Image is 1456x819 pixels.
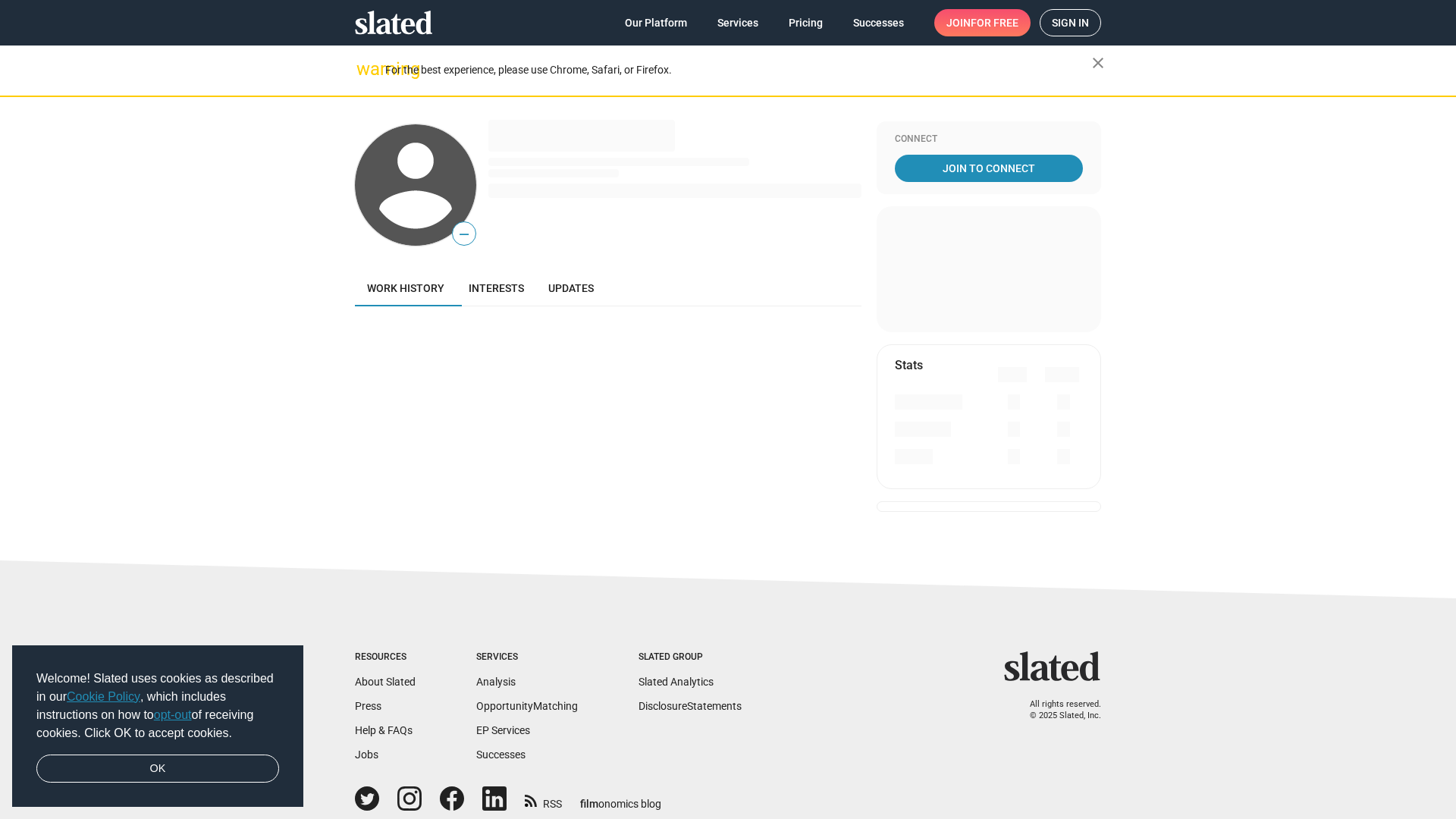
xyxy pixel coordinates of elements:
[580,798,598,810] span: film
[1040,9,1101,36] a: Sign in
[476,676,516,688] a: Analysis
[525,788,562,811] a: RSS
[355,748,378,761] a: Jobs
[36,755,279,783] a: dismiss cookie message
[777,9,835,36] a: Pricing
[613,9,699,36] a: Our Platform
[625,9,687,36] span: Our Platform
[946,9,1018,36] span: Join
[469,282,524,294] span: Interests
[154,708,192,721] a: opt-out
[355,651,416,664] div: Resources
[356,60,375,78] mat-icon: warning
[639,700,742,712] a: DisclosureStatements
[355,270,457,306] a: Work history
[355,700,381,712] a: Press
[580,785,661,811] a: filmonomics blog
[385,60,1092,80] div: For the best experience, please use Chrome, Safari, or Firefox.
[895,357,923,373] mat-card-title: Stats
[705,9,770,36] a: Services
[895,155,1083,182] a: Join To Connect
[355,724,413,736] a: Help & FAQs
[898,155,1080,182] span: Join To Connect
[895,133,1083,146] div: Connect
[717,9,758,36] span: Services
[367,282,444,294] span: Work history
[457,270,536,306] a: Interests
[476,724,530,736] a: EP Services
[12,645,303,808] div: cookieconsent
[476,700,578,712] a: OpportunityMatching
[1089,54,1107,72] mat-icon: close
[853,9,904,36] span: Successes
[476,748,526,761] a: Successes
[639,676,714,688] a: Slated Analytics
[36,670,279,742] span: Welcome! Slated uses cookies as described in our , which includes instructions on how to of recei...
[355,676,416,688] a: About Slated
[639,651,742,664] div: Slated Group
[934,9,1031,36] a: Joinfor free
[453,224,475,244] span: —
[789,9,823,36] span: Pricing
[971,9,1018,36] span: for free
[841,9,916,36] a: Successes
[1052,10,1089,36] span: Sign in
[476,651,578,664] div: Services
[536,270,606,306] a: Updates
[1014,699,1101,721] p: All rights reserved. © 2025 Slated, Inc.
[548,282,594,294] span: Updates
[67,690,140,703] a: Cookie Policy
